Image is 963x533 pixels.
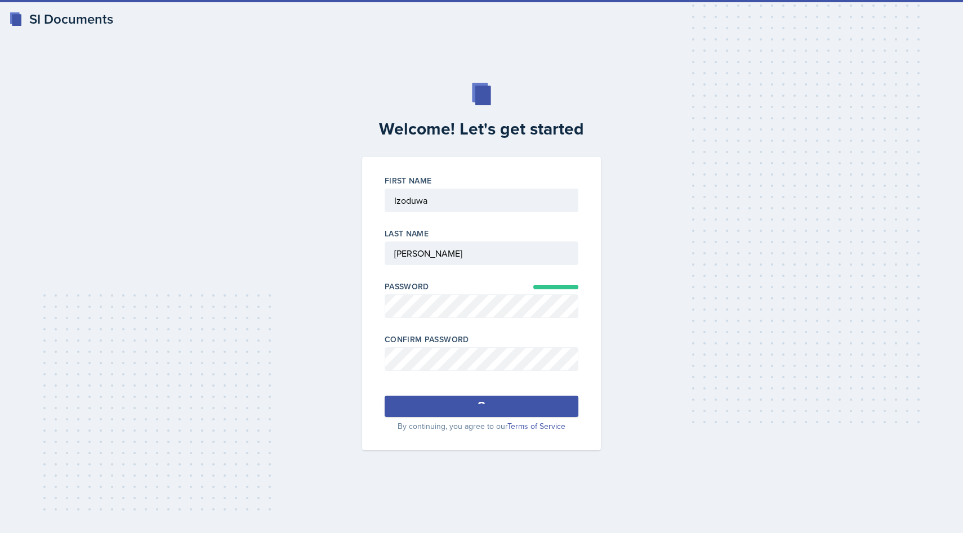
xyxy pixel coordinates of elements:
input: First Name [385,189,578,212]
label: First Name [385,175,432,186]
p: By continuing, you agree to our [385,420,578,432]
a: Terms of Service [507,420,565,432]
a: SI Documents [9,9,113,29]
label: Last Name [385,228,429,239]
label: Password [385,281,429,292]
label: Confirm Password [385,334,469,345]
input: Last Name [385,241,578,265]
h2: Welcome! Let's get started [355,119,608,139]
